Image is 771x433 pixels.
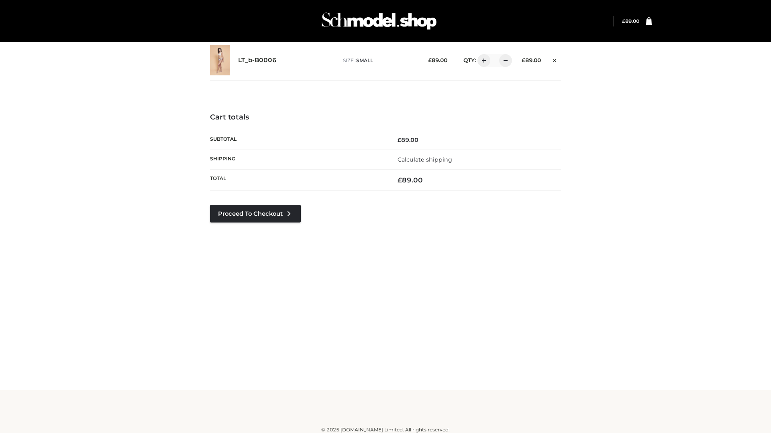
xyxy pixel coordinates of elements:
bdi: 89.00 [622,18,639,24]
a: Proceed to Checkout [210,205,301,223]
bdi: 89.00 [398,136,418,144]
span: SMALL [356,57,373,63]
img: Schmodel Admin 964 [319,5,439,37]
a: Calculate shipping [398,156,452,163]
a: £89.00 [622,18,639,24]
span: £ [398,136,401,144]
h4: Cart totals [210,113,561,122]
th: Total [210,170,385,191]
span: £ [622,18,625,24]
bdi: 89.00 [522,57,541,63]
span: £ [428,57,432,63]
a: LT_b-B0006 [238,57,277,64]
bdi: 89.00 [428,57,447,63]
span: £ [522,57,525,63]
a: Remove this item [549,54,561,65]
p: size : [343,57,416,64]
th: Shipping [210,150,385,169]
div: QTY: [455,54,509,67]
bdi: 89.00 [398,176,423,184]
th: Subtotal [210,130,385,150]
span: £ [398,176,402,184]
